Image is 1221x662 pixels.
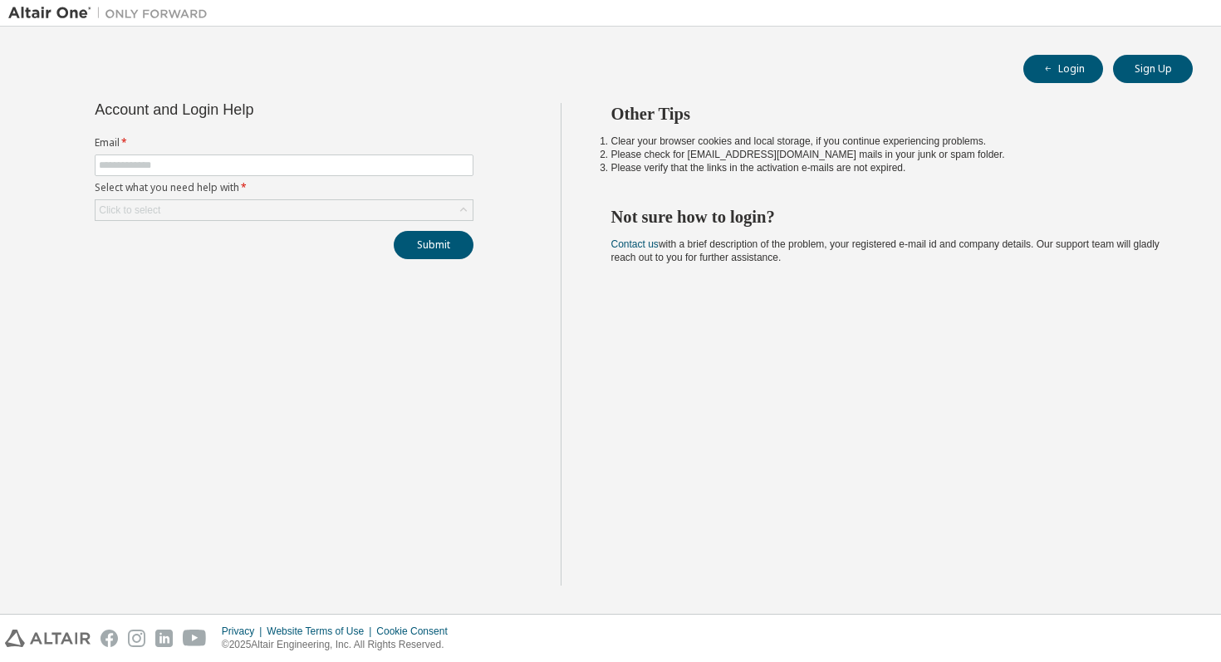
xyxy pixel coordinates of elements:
[128,630,145,647] img: instagram.svg
[99,204,160,217] div: Click to select
[5,630,91,647] img: altair_logo.svg
[183,630,207,647] img: youtube.svg
[611,238,659,250] a: Contact us
[222,625,267,638] div: Privacy
[95,103,398,116] div: Account and Login Help
[611,135,1164,148] li: Clear your browser cookies and local storage, if you continue experiencing problems.
[611,161,1164,174] li: Please verify that the links in the activation e-mails are not expired.
[1023,55,1103,83] button: Login
[611,238,1160,263] span: with a brief description of the problem, your registered e-mail id and company details. Our suppo...
[8,5,216,22] img: Altair One
[95,181,473,194] label: Select what you need help with
[376,625,457,638] div: Cookie Consent
[1113,55,1193,83] button: Sign Up
[611,103,1164,125] h2: Other Tips
[222,638,458,652] p: © 2025 Altair Engineering, Inc. All Rights Reserved.
[101,630,118,647] img: facebook.svg
[611,206,1164,228] h2: Not sure how to login?
[267,625,376,638] div: Website Terms of Use
[611,148,1164,161] li: Please check for [EMAIL_ADDRESS][DOMAIN_NAME] mails in your junk or spam folder.
[155,630,173,647] img: linkedin.svg
[95,136,473,150] label: Email
[394,231,473,259] button: Submit
[96,200,473,220] div: Click to select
